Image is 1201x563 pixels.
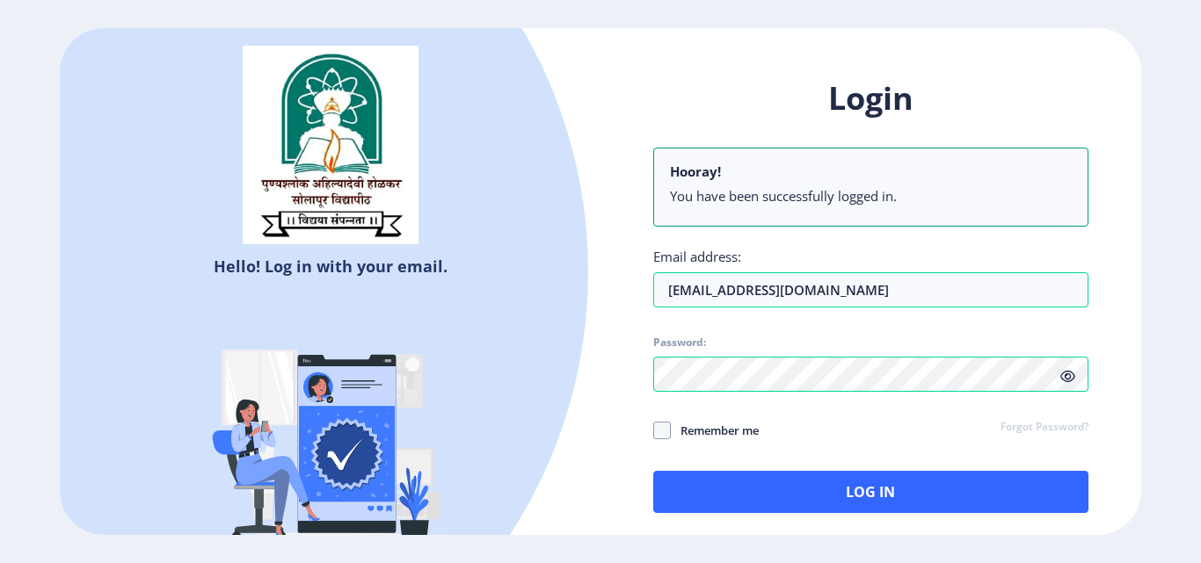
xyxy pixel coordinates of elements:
label: Password: [653,336,706,350]
a: Forgot Password? [1001,420,1088,436]
img: sulogo.png [243,46,419,244]
span: Remember me [671,420,759,441]
b: Hooray! [670,162,721,180]
label: Email address: [653,248,741,265]
button: Log In [653,471,1088,513]
li: You have been successfully logged in. [670,187,1072,205]
input: Email address [653,272,1088,307]
h1: Login [653,77,1088,119]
